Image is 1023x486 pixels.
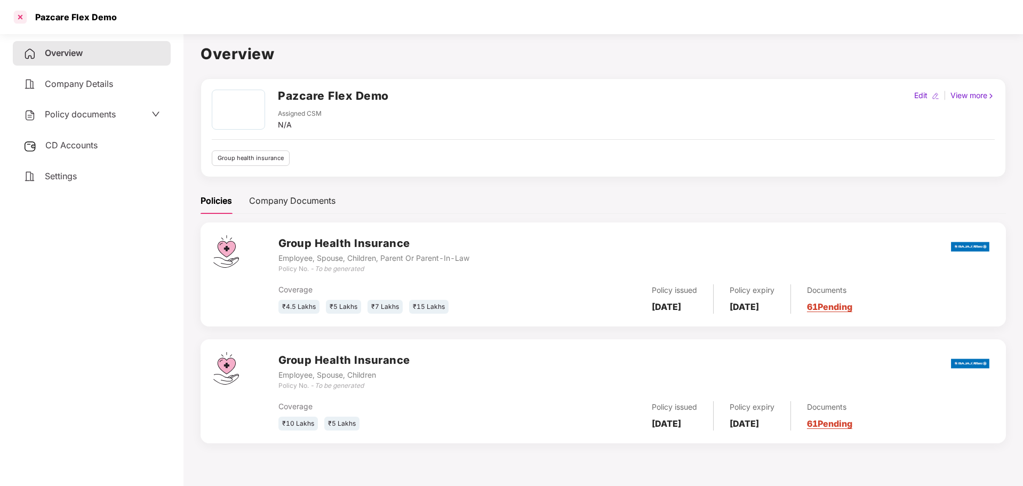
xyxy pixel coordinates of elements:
div: Edit [912,90,930,101]
span: Settings [45,171,77,181]
b: [DATE] [652,301,681,312]
span: Policy documents [45,109,116,119]
div: ₹4.5 Lakhs [278,300,319,314]
img: bajaj.png [951,235,989,259]
div: Policy issued [652,401,697,413]
span: Overview [45,47,83,58]
div: Assigned CSM [278,109,322,119]
a: 61 Pending [807,418,852,429]
img: rightIcon [987,92,995,100]
div: Documents [807,284,852,296]
i: To be generated [315,265,364,273]
b: [DATE] [730,418,759,429]
div: Policy issued [652,284,697,296]
div: ₹15 Lakhs [409,300,449,314]
div: ₹5 Lakhs [324,417,359,431]
h3: Group Health Insurance [278,235,469,252]
img: svg+xml;base64,PHN2ZyB3aWR0aD0iMjUiIGhlaWdodD0iMjQiIHZpZXdCb3g9IjAgMCAyNSAyNCIgZmlsbD0ibm9uZSIgeG... [23,140,37,153]
img: svg+xml;base64,PHN2ZyB4bWxucz0iaHR0cDovL3d3dy53My5vcmcvMjAwMC9zdmciIHdpZHRoPSI0Ny43MTQiIGhlaWdodD... [213,235,239,268]
a: 61 Pending [807,301,852,312]
div: Group health insurance [212,150,290,166]
span: CD Accounts [45,140,98,150]
div: Employee, Spouse, Children [278,369,410,381]
span: Company Details [45,78,113,89]
div: Policy No. - [278,264,469,274]
b: [DATE] [652,418,681,429]
div: Documents [807,401,852,413]
span: down [151,110,160,118]
img: svg+xml;base64,PHN2ZyB4bWxucz0iaHR0cDovL3d3dy53My5vcmcvMjAwMC9zdmciIHdpZHRoPSI0Ny43MTQiIGhlaWdodD... [213,352,239,385]
h2: Pazcare Flex Demo [278,87,389,105]
div: Pazcare Flex Demo [29,12,117,22]
i: To be generated [315,381,364,389]
div: ₹7 Lakhs [367,300,403,314]
div: ₹10 Lakhs [278,417,318,431]
h3: Group Health Insurance [278,352,410,369]
img: svg+xml;base64,PHN2ZyB4bWxucz0iaHR0cDovL3d3dy53My5vcmcvMjAwMC9zdmciIHdpZHRoPSIyNCIgaGVpZ2h0PSIyNC... [23,109,36,122]
div: N/A [278,119,322,131]
img: bajaj.png [951,352,989,376]
div: | [941,90,948,101]
div: Company Documents [249,194,335,208]
div: Policy No. - [278,381,410,391]
div: Coverage [278,401,517,412]
div: View more [948,90,997,101]
div: Policies [201,194,232,208]
img: svg+xml;base64,PHN2ZyB4bWxucz0iaHR0cDovL3d3dy53My5vcmcvMjAwMC9zdmciIHdpZHRoPSIyNCIgaGVpZ2h0PSIyNC... [23,78,36,91]
b: [DATE] [730,301,759,312]
div: Policy expiry [730,284,774,296]
img: editIcon [932,92,939,100]
div: Policy expiry [730,401,774,413]
img: svg+xml;base64,PHN2ZyB4bWxucz0iaHR0cDovL3d3dy53My5vcmcvMjAwMC9zdmciIHdpZHRoPSIyNCIgaGVpZ2h0PSIyNC... [23,170,36,183]
div: ₹5 Lakhs [326,300,361,314]
div: Employee, Spouse, Children, Parent Or Parent-In-Law [278,252,469,264]
h1: Overview [201,42,1006,66]
div: Coverage [278,284,517,296]
img: svg+xml;base64,PHN2ZyB4bWxucz0iaHR0cDovL3d3dy53My5vcmcvMjAwMC9zdmciIHdpZHRoPSIyNCIgaGVpZ2h0PSIyNC... [23,47,36,60]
